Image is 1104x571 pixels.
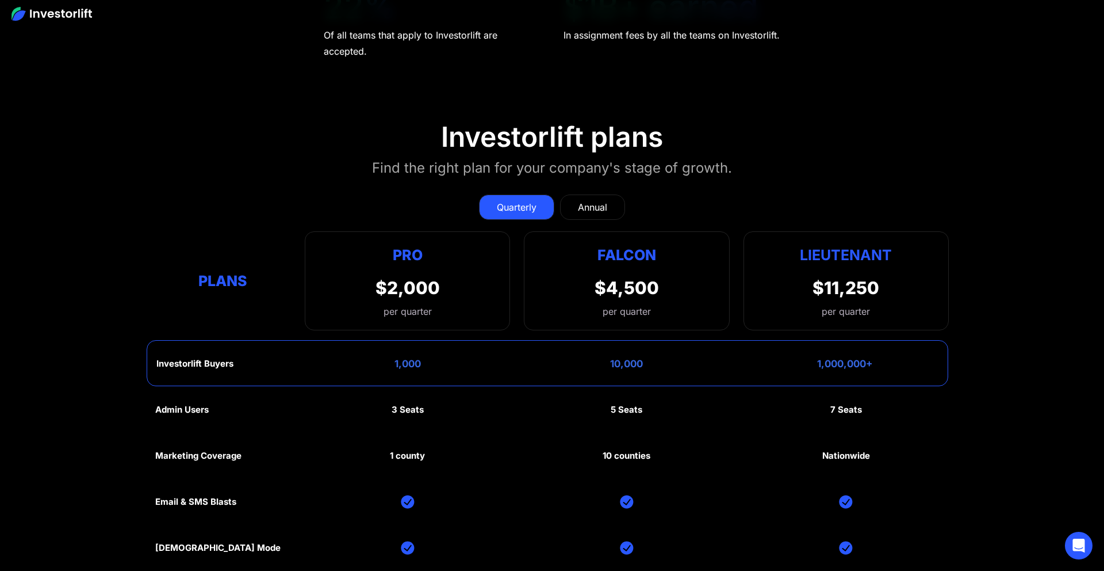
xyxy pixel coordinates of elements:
[375,243,440,266] div: Pro
[324,27,542,59] div: Of all teams that apply to Investorlift are accepted.
[155,451,241,461] div: Marketing Coverage
[597,243,656,266] div: Falcon
[372,158,732,178] div: Find the right plan for your company's stage of growth.
[155,543,281,553] div: [DEMOGRAPHIC_DATA] Mode
[156,359,233,369] div: Investorlift Buyers
[822,451,870,461] div: Nationwide
[578,200,607,214] div: Annual
[822,304,870,318] div: per quarter
[603,451,650,461] div: 10 counties
[375,277,440,298] div: $2,000
[817,358,873,370] div: 1,000,000+
[390,451,425,461] div: 1 county
[611,405,642,415] div: 5 Seats
[155,497,236,507] div: Email & SMS Blasts
[155,270,291,292] div: Plans
[394,358,421,370] div: 1,000
[812,277,879,298] div: $11,250
[800,246,892,264] strong: Lieutenant
[441,120,663,154] div: Investorlift plans
[392,405,424,415] div: 3 Seats
[595,277,659,298] div: $4,500
[830,405,862,415] div: 7 Seats
[563,27,780,43] div: In assignment fees by all the teams on Investorlift.
[155,405,209,415] div: Admin Users
[375,304,440,318] div: per quarter
[1065,532,1092,559] div: Open Intercom Messenger
[497,200,536,214] div: Quarterly
[603,304,651,318] div: per quarter
[610,358,643,370] div: 10,000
